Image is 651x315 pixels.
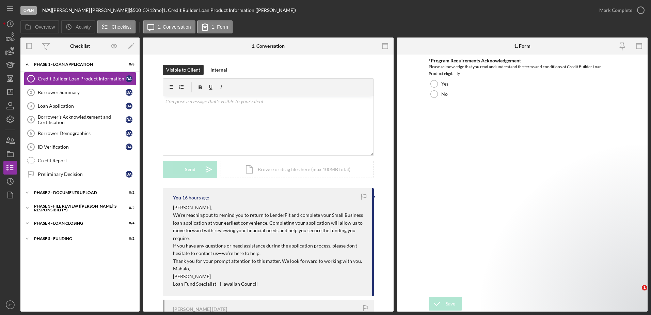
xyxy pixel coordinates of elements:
div: Preliminary Decision [38,171,126,177]
text: JT [9,303,12,307]
a: 3Loan ApplicationDA [24,99,136,113]
div: [PERSON_NAME] [PERSON_NAME] | [52,7,130,13]
time: 2025-09-10 03:27 [182,195,209,200]
div: Phase 5 - Funding [34,237,117,241]
p: If you have any questions or need assistance during the application process, please don’t hesitat... [173,242,365,257]
div: Checklist [70,43,90,49]
button: 1. Form [197,20,233,33]
div: 1. Form [514,43,530,49]
p: Thank you for your prompt attention to this matter. We look forward to working with you. [173,257,365,265]
p: We’re reaching out to remind you to return to LenderFit and complete your Small Business loan app... [173,211,365,242]
div: 12 mo [149,7,162,13]
div: PHASE 3 - FILE REVIEW ([PERSON_NAME]'s Responsibility) [34,204,117,212]
tspan: 3 [30,104,32,108]
time: 2025-08-13 23:00 [212,306,227,312]
button: Activity [61,20,95,33]
div: 0 / 8 [122,62,134,66]
button: Save [429,297,462,311]
button: JT [3,298,17,312]
div: Loan Application [38,103,126,109]
button: Visible to Client [163,65,204,75]
a: 5Borrower DemographicsDA [24,126,136,140]
a: 6ID VerificationDA [24,140,136,154]
button: Checklist [97,20,136,33]
tspan: 1 [30,77,32,81]
a: Credit Report [24,154,136,167]
label: Checklist [112,24,131,30]
p: [PERSON_NAME] [173,273,365,280]
div: Borrower Demographics [38,131,126,136]
tspan: 5 [30,131,32,135]
a: Preliminary DecisionDA [24,167,136,181]
div: D A [126,144,132,150]
b: N/A [42,7,51,13]
button: Send [163,161,217,178]
p: Mahalo, [173,265,365,272]
div: D A [126,130,132,137]
div: Credit Report [38,158,136,163]
button: Internal [207,65,231,75]
div: 0 / 4 [122,221,134,225]
button: 1. Conversation [143,20,195,33]
label: Activity [76,24,91,30]
div: You [173,195,181,200]
label: No [441,91,448,97]
div: | 1. Credit Builder Loan Product Information ([PERSON_NAME]) [162,7,296,13]
div: Open [20,6,37,15]
div: Internal [210,65,227,75]
div: D A [126,103,132,109]
div: Phase 2 - DOCUMENTS UPLOAD [34,191,117,195]
div: D A [126,116,132,123]
div: Credit Builder Loan Product Information [38,76,126,81]
div: | [42,7,52,13]
div: 5 % [143,7,149,13]
label: Overview [35,24,55,30]
label: 1. Form [212,24,228,30]
div: Borrower Summary [38,90,126,95]
span: $500 [130,7,141,13]
div: 0 / 2 [122,191,134,195]
button: Overview [20,20,59,33]
div: Please acknowledge that you read and understand the terms and conditions of Credit Builder Loan P... [429,63,616,77]
div: PHASE 4 - LOAN CLOSING [34,221,117,225]
div: 1. Conversation [252,43,285,49]
label: 1. Conversation [158,24,191,30]
div: Mark Complete [599,3,632,17]
span: 1 [642,285,647,290]
tspan: 4 [30,118,32,122]
div: 0 / 2 [122,206,134,210]
iframe: Intercom live chat [628,285,644,301]
a: 1Credit Builder Loan Product InformationDA [24,72,136,86]
p: Loan Fund Specialist - Hawaiian Council [173,280,365,288]
tspan: 2 [30,90,32,94]
div: Phase 1 - Loan Application [34,62,117,66]
div: Visible to Client [166,65,200,75]
div: Save [446,297,455,311]
a: 4Borrower's Acknowledgement and CertificationDA [24,113,136,126]
div: *Program Requirements Acknowledgement [429,58,616,63]
button: Mark Complete [592,3,648,17]
div: Borrower's Acknowledgement and Certification [38,114,126,125]
div: D A [126,75,132,82]
a: 2Borrower SummaryDA [24,86,136,99]
div: [PERSON_NAME] [173,306,211,312]
div: Send [185,161,195,178]
label: Yes [441,81,448,87]
div: D A [126,89,132,96]
div: D A [126,171,132,178]
div: ID Verification [38,144,126,150]
div: 0 / 2 [122,237,134,241]
p: [PERSON_NAME], [173,204,365,211]
tspan: 6 [30,145,32,149]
